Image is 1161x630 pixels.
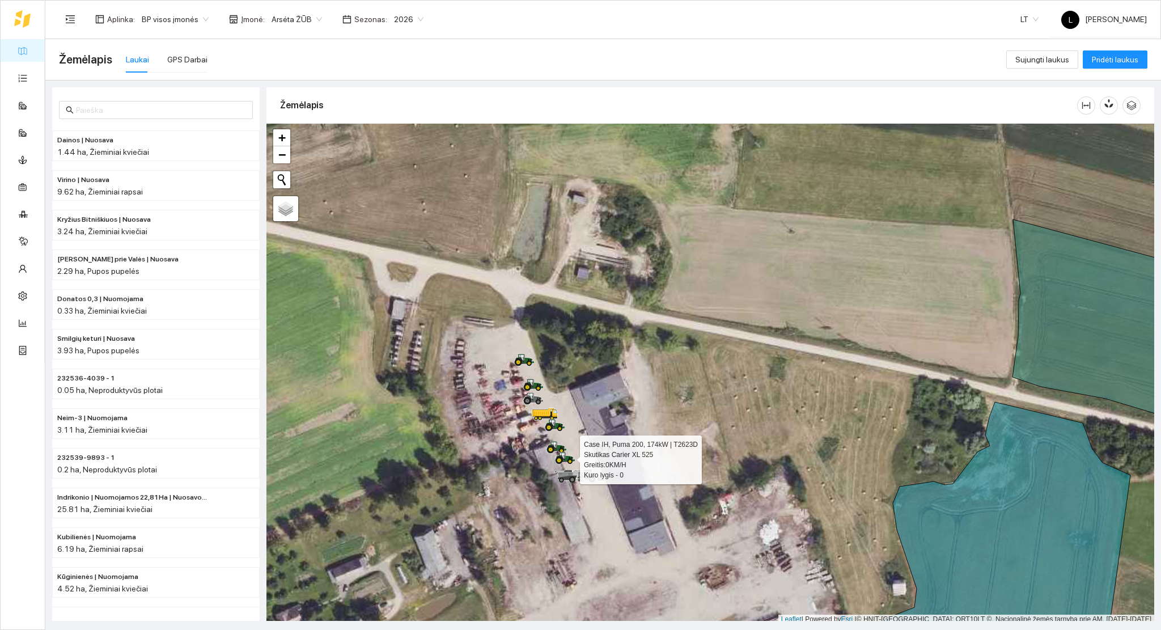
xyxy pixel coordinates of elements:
span: Įmonė : [241,13,265,26]
a: Zoom in [273,129,290,146]
a: Layers [273,196,298,221]
span: calendar [342,15,351,24]
a: Leaflet [781,615,802,623]
span: 0.33 ha, Žieminiai kviečiai [57,306,147,315]
span: − [278,147,286,162]
span: Kryžius Bitniškiuos | Nuosava [57,214,151,225]
span: layout [95,15,104,24]
span: 232539-9893 - 1 [57,453,115,463]
a: Zoom out [273,146,290,163]
a: Sujungti laukus [1006,55,1078,64]
button: Pridėti laukus [1083,50,1147,69]
span: 2026 [394,11,423,28]
span: Aplinka : [107,13,135,26]
span: L [1069,11,1073,29]
a: Esri [841,615,853,623]
span: [PERSON_NAME] [1061,15,1147,24]
span: Pridėti laukus [1092,53,1138,66]
span: 25.81 ha, Žieminiai kviečiai [57,505,152,514]
span: 3.24 ha, Žieminiai kviečiai [57,227,147,236]
span: menu-unfold [65,14,75,24]
span: Kūginienės | Nuomojama [57,572,138,582]
span: shop [229,15,238,24]
span: Sujungti laukus [1015,53,1069,66]
span: | [855,615,857,623]
div: GPS Darbai [167,53,207,66]
span: 0.2 ha, Neproduktyvūs plotai [57,465,157,474]
span: search [66,106,74,114]
span: Dainos | Nuosava [57,135,113,146]
span: 1.44 ha, Žieminiai kviečiai [57,147,149,157]
span: Kubilienės | Nuomojama [57,532,136,543]
span: LT [1020,11,1039,28]
span: 4.52 ha, Žieminiai kviečiai [57,584,148,593]
div: | Powered by © HNIT-[GEOGRAPHIC_DATA]; ORT10LT ©, Nacionalinė žemės tarnyba prie AM, [DATE]-[DATE] [778,615,1154,624]
div: Žemėlapis [280,89,1077,121]
span: Rolando prie Valės | Nuosava [57,254,179,265]
input: Paieška [76,104,246,116]
span: 3.93 ha, Pupos pupelės [57,346,139,355]
span: 2.29 ha, Pupos pupelės [57,267,139,276]
span: Virino | Nuosava [57,175,109,185]
span: BP visos įmonės [142,11,209,28]
span: Donatos 0,3 | Nuomojama [57,294,143,305]
span: Sezonas : [354,13,387,26]
button: column-width [1077,96,1095,115]
span: 0.05 ha, Neproduktyvūs plotai [57,386,163,395]
span: 232536-4039 - 1 [57,373,115,384]
button: Sujungti laukus [1006,50,1078,69]
span: 9.62 ha, Žieminiai rapsai [57,187,143,196]
span: Žemėlapis [59,50,112,69]
button: menu-unfold [59,8,82,31]
span: column-width [1078,101,1095,110]
button: Initiate a new search [273,171,290,188]
div: Laukai [126,53,149,66]
span: 3.11 ha, Žieminiai kviečiai [57,425,147,434]
span: Neim-3 | Nuomojama [57,413,128,424]
span: 6.19 ha, Žieminiai rapsai [57,544,143,553]
span: + [278,130,286,145]
span: Indrikonio | Nuomojamos 22,81Ha | Nuosavos 3,00 Ha [57,492,209,503]
span: Smilgių keturi | Nuosava [57,333,135,344]
a: Pridėti laukus [1083,55,1147,64]
span: Arsėta ŽŪB [272,11,322,28]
